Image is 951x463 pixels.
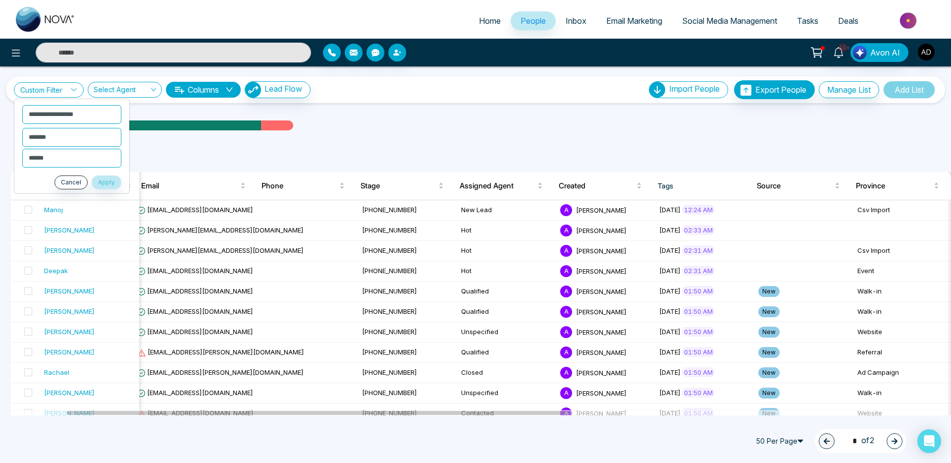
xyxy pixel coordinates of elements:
span: A [560,326,572,338]
span: [PERSON_NAME] [576,348,627,356]
span: Lead Flow [264,84,302,94]
a: Custom Filter [14,82,84,98]
span: Social Media Management [682,16,777,26]
span: [EMAIL_ADDRESS][DOMAIN_NAME] [137,328,253,336]
th: Assigned Agent [452,172,551,200]
span: [PHONE_NUMBER] [362,368,417,376]
th: Province [848,172,947,200]
td: Contacted [457,404,556,424]
th: Tags [650,172,749,200]
span: Stage [361,180,436,192]
a: Inbox [556,11,596,30]
td: Hot [457,241,556,261]
a: People [511,11,556,30]
span: [PHONE_NUMBER] [362,267,417,275]
a: Home [469,11,511,30]
span: New [758,286,780,297]
span: [EMAIL_ADDRESS][DOMAIN_NAME] [137,206,253,214]
span: A [560,265,572,277]
span: down [225,86,233,94]
span: A [560,245,572,257]
img: Nova CRM Logo [16,7,75,32]
span: New [758,367,780,378]
span: [EMAIL_ADDRESS][PERSON_NAME][DOMAIN_NAME] [137,348,304,356]
span: [PERSON_NAME] [576,368,627,376]
div: Rachael [44,367,69,377]
span: New [758,347,780,358]
span: 02:33 AM [682,225,715,235]
span: 01:50 AM [682,306,715,316]
div: [PERSON_NAME] [44,286,95,296]
span: Phone [262,180,337,192]
span: [PERSON_NAME] [576,267,627,275]
div: [PERSON_NAME] [44,408,95,418]
span: [EMAIL_ADDRESS][DOMAIN_NAME] [137,389,253,397]
span: Source [757,180,833,192]
span: [PHONE_NUMBER] [362,246,417,254]
a: Social Media Management [672,11,787,30]
span: 10+ [839,43,847,52]
td: New Lead [457,200,556,221]
span: [DATE] [659,226,681,234]
a: 10+ [827,43,850,60]
button: Cancel [54,175,88,189]
span: [PERSON_NAME] [576,389,627,397]
span: [DATE] [659,368,681,376]
span: [DATE] [659,409,681,417]
span: 01:50 AM [682,347,715,357]
span: 01:50 AM [682,367,715,377]
span: [EMAIL_ADDRESS][PERSON_NAME][DOMAIN_NAME] [137,368,304,376]
th: Created [551,172,650,200]
span: 02:31 AM [682,266,715,276]
span: [DATE] [659,389,681,397]
button: Lead Flow [245,81,311,98]
span: New [758,388,780,399]
span: [PERSON_NAME] [576,206,627,214]
span: A [560,407,572,419]
span: [DATE] [659,287,681,295]
span: [DATE] [659,246,681,254]
ul: Custom Filter [14,99,130,194]
img: Market-place.gif [873,9,945,32]
span: A [560,387,572,399]
span: Export People [755,85,806,95]
div: [PERSON_NAME] [44,306,95,316]
span: [PHONE_NUMBER] [362,328,417,336]
span: 01:50 AM [682,388,715,398]
span: [PERSON_NAME] [576,287,627,295]
span: New [758,327,780,338]
img: Lead Flow [245,82,261,98]
th: Phone [254,172,353,200]
a: Email Marketing [596,11,672,30]
a: Lead FlowLead Flow [241,81,311,98]
div: Deepak [44,266,68,276]
span: 01:50 AM [682,327,715,337]
div: [PERSON_NAME] [44,327,95,337]
span: Province [856,180,932,192]
div: [PERSON_NAME] [44,225,95,235]
th: Email [133,172,254,200]
button: Columnsdown [166,82,241,98]
span: [DATE] [659,206,681,214]
span: [EMAIL_ADDRESS][DOMAIN_NAME] [137,409,254,417]
span: Avon AI [870,47,900,58]
button: Apply [92,175,121,189]
span: Import People [669,84,720,94]
span: [EMAIL_ADDRESS][DOMAIN_NAME] [137,267,253,275]
span: [PERSON_NAME][EMAIL_ADDRESS][DOMAIN_NAME] [137,246,304,254]
span: New [758,306,780,317]
img: Lead Flow [853,46,867,59]
td: Unspecified [457,322,556,343]
span: [PHONE_NUMBER] [362,348,417,356]
span: [PHONE_NUMBER] [362,226,417,234]
th: Source [749,172,848,200]
span: [PERSON_NAME] [576,307,627,315]
span: Deals [838,16,858,26]
span: [PHONE_NUMBER] [362,409,417,417]
div: Manoj [44,205,63,215]
span: Assigned Agent [460,180,535,192]
span: People [521,16,546,26]
span: [PERSON_NAME] [576,328,627,336]
span: [DATE] [659,307,681,315]
span: Email [141,180,238,192]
